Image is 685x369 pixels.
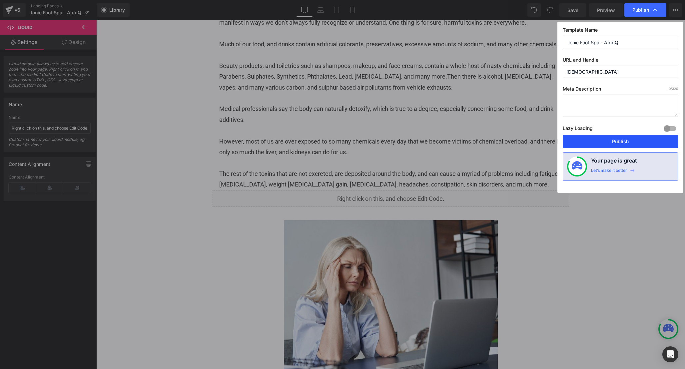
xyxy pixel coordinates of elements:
[591,168,627,177] div: Let’s make it better
[669,87,678,91] span: /320
[563,27,678,36] label: Template Name
[669,87,671,91] span: 0
[572,161,582,172] img: onboarding-status.svg
[563,124,593,135] label: Lazy Loading
[563,57,678,66] label: URL and Handle
[563,135,678,148] button: Publish
[662,346,678,362] div: Open Intercom Messenger
[123,118,465,136] span: However, most of us are over exposed to so many chemicals every day that we become victims of che...
[563,86,678,95] label: Meta Description
[123,150,463,168] span: The rest of the toxins that are not excreted, are deposited around the body, and can cause a myri...
[123,41,466,73] p: Beauty products, and toiletries such as shampoos, makeup, and face creams, contain a whole host o...
[123,84,466,105] p: Medical professionals say the body can naturally detoxify, which is true to a degree, especially ...
[632,7,649,13] span: Publish
[123,53,456,71] span: Then there is alcohol, [MEDICAL_DATA], vapes, and many various carbon, and sulphur based air poll...
[123,19,466,30] p: Much of our food, and drinks contain artificial colorants, preservatives, excessive amounts of so...
[591,157,637,168] h4: Your page is great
